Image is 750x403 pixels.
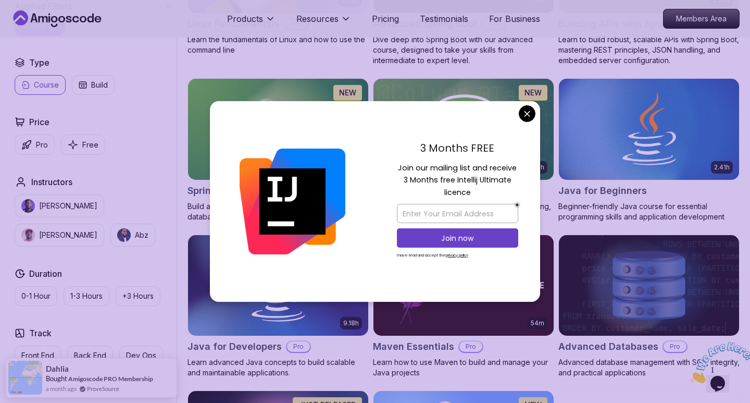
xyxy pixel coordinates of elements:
p: NEW [524,88,542,98]
span: Bought [46,374,67,383]
h2: Java for Beginners [558,184,647,198]
button: Course [15,75,66,95]
p: Learn advanced Java concepts to build scalable and maintainable applications. [187,357,369,378]
p: Pro [287,341,310,352]
button: Products [227,13,276,33]
h2: Price [29,116,49,128]
p: Pro [664,341,686,352]
h2: Type [29,56,49,69]
button: instructor img[PERSON_NAME] [15,224,104,247]
button: Build [72,75,115,95]
a: Maven Essentials card54mMaven EssentialsProLearn how to use Maven to build and manage your Java p... [373,235,554,378]
a: Pricing [372,13,399,25]
p: NEW [339,88,356,98]
button: 0-1 Hour [15,286,57,306]
button: Pro [15,135,55,155]
p: Build a CRUD API with Spring Boot and PostgreSQL database using Spring Data JPA and Spring AI [187,201,369,222]
img: Advanced Databases card [559,235,739,336]
p: Members Area [664,9,739,28]
p: Beginner-friendly Java course for essential programming skills and application development [558,201,740,222]
iframe: chat widget [685,338,750,387]
button: Front End [15,346,61,365]
img: instructor img [21,228,35,242]
p: Products [227,13,263,25]
span: Dahlia [46,364,69,373]
a: Java for Beginners card2.41hJava for BeginnersBeginner-friendly Java course for essential program... [558,78,740,222]
p: +3 Hours [122,291,154,301]
p: Resources [296,13,339,25]
img: Java for Beginners card [559,79,739,180]
a: Java for Developers card9.18hJava for DevelopersProLearn advanced Java concepts to build scalable... [187,235,369,378]
p: 0-1 Hour [21,291,51,301]
p: 2.41h [714,163,730,172]
h2: Instructors [31,176,72,188]
p: Abz [135,230,148,240]
img: Spring Boot for Beginners card [188,79,368,180]
a: Testimonials [420,13,468,25]
h2: Track [29,327,52,339]
button: instructor imgAbz [110,224,155,247]
h2: Maven Essentials [373,339,454,354]
p: Free [82,140,98,150]
p: Build [91,80,108,90]
h2: Java for Developers [187,339,282,354]
button: instructor img[PERSON_NAME] [15,194,104,217]
p: Learn how to use Maven to build and manage your Java projects [373,357,554,378]
span: 1 [4,4,8,13]
p: [PERSON_NAME] [39,201,97,211]
img: provesource social proof notification image [8,361,42,395]
p: Course [34,80,59,90]
img: Java for Developers card [188,235,368,336]
a: ProveSource [87,384,119,393]
a: Spring Data JPA card6.65hNEWSpring Data JPAProMaster database management, advanced querying, and ... [373,78,554,222]
button: Dev Ops [119,346,163,365]
a: Amigoscode PRO Membership [68,375,153,383]
button: 1-3 Hours [64,286,109,306]
p: Pro [36,140,48,150]
p: [PERSON_NAME] [39,230,97,240]
button: Back End [67,346,113,365]
p: Back End [74,350,106,361]
h2: Spring Boot for Beginners [187,184,307,198]
a: Advanced Databases cardAdvanced DatabasesProAdvanced database management with SQL, integrity, and... [558,235,740,378]
p: Pro [459,341,482,352]
a: Spring Boot for Beginners card1.67hNEWSpring Boot for BeginnersBuild a CRUD API with Spring Boot ... [187,78,369,222]
button: Resources [296,13,351,33]
button: Free [61,135,105,155]
p: Learn the fundamentals of Linux and how to use the command line [187,34,369,55]
p: 1-3 Hours [70,291,103,301]
img: instructor img [117,228,131,242]
img: instructor img [21,199,35,213]
a: Members Area [663,9,740,29]
p: Front End [21,350,54,361]
h2: Duration [29,267,62,280]
p: Dive deep into Spring Boot with our advanced course, designed to take your skills from intermedia... [373,34,554,66]
p: Learn to build robust, scalable APIs with Spring Boot, mastering REST principles, JSON handling, ... [558,34,740,66]
h2: Advanced Databases [558,339,658,354]
p: Advanced database management with SQL, integrity, and practical applications [558,357,740,378]
button: +3 Hours [116,286,160,306]
p: 9.18h [343,319,359,327]
img: Spring Data JPA card [373,79,554,180]
p: Dev Ops [126,350,156,361]
p: 54m [531,319,544,327]
img: Chat attention grabber [4,4,69,45]
span: a month ago [46,384,77,393]
a: For Business [489,13,540,25]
